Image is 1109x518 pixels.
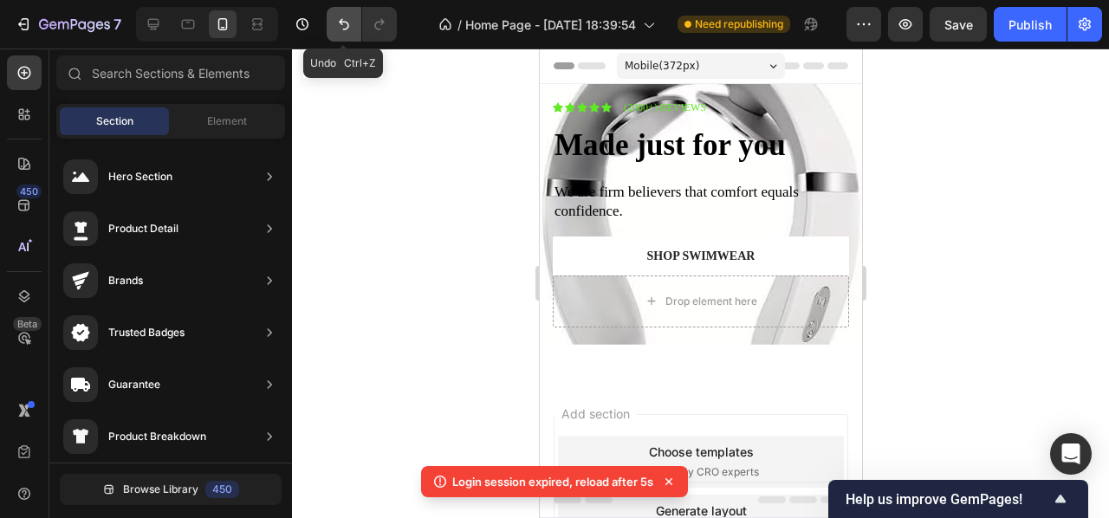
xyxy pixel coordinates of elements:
div: Hero Section [108,168,172,185]
span: Save [944,17,973,32]
div: 450 [16,185,42,198]
input: Search Sections & Elements [56,55,285,90]
span: Home Page - [DATE] 18:39:54 [465,16,636,34]
div: Brands [108,272,143,289]
iframe: Design area [540,49,862,518]
button: Save [930,7,987,42]
div: Open Intercom Messenger [1050,433,1092,475]
p: Login session expired, reload after 5s [452,473,653,490]
span: / [457,16,462,34]
p: 7 [113,14,121,35]
div: Trusted Badges [108,324,185,341]
span: Help us improve GemPages! [846,491,1050,508]
button: Publish [994,7,1067,42]
button: 7 [7,7,129,42]
span: Need republishing [695,16,783,32]
button: Show survey - Help us improve GemPages! [846,489,1071,509]
span: Element [207,113,247,129]
div: Beta [13,317,42,331]
div: 450 [205,481,239,498]
div: Publish [1008,16,1052,34]
div: Undo/Redo [327,7,397,42]
div: Product Detail [108,220,178,237]
button: Browse Library450 [60,474,282,505]
div: Product Breakdown [108,428,206,445]
div: Guarantee [108,376,160,393]
span: Browse Library [123,482,198,497]
span: Section [96,113,133,129]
